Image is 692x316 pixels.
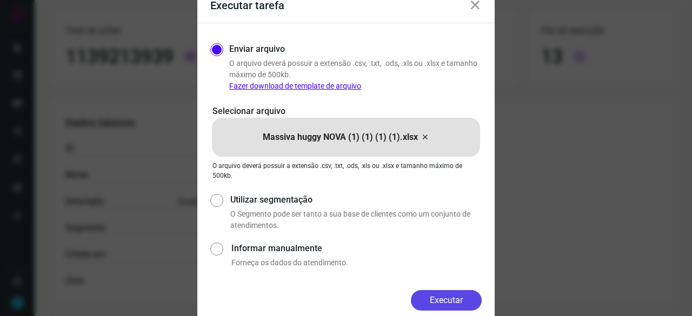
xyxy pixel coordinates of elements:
[263,131,418,144] p: Massiva huggy NOVA (1) (1) (1) (1).xlsx
[231,257,482,268] p: Forneça os dados do atendimento.
[229,58,482,92] p: O arquivo deverá possuir a extensão .csv, .txt, .ods, .xls ou .xlsx e tamanho máximo de 500kb.
[231,242,482,255] label: Informar manualmente
[229,43,285,56] label: Enviar arquivo
[230,209,482,231] p: O Segmento pode ser tanto a sua base de clientes como um conjunto de atendimentos.
[212,161,480,180] p: O arquivo deverá possuir a extensão .csv, .txt, .ods, .xls ou .xlsx e tamanho máximo de 500kb.
[229,82,361,90] a: Fazer download de template de arquivo
[411,290,482,311] button: Executar
[212,105,480,118] p: Selecionar arquivo
[230,193,482,206] label: Utilizar segmentação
